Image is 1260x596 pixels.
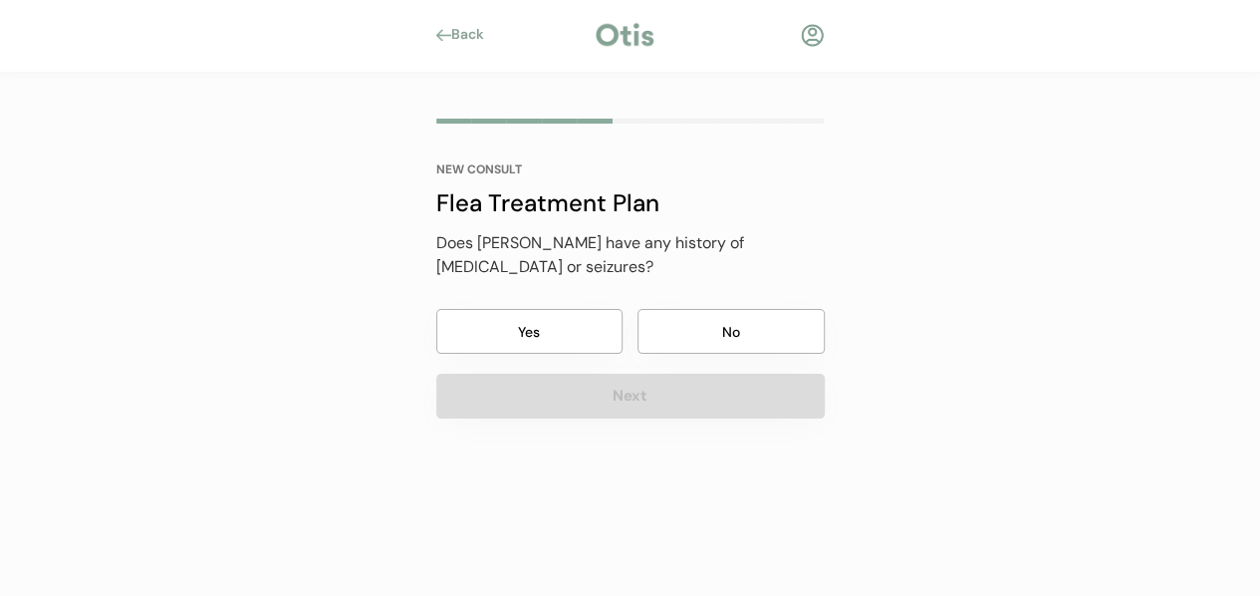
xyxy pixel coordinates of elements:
[451,25,496,45] div: Back
[637,309,825,354] button: No
[436,374,825,419] button: Next
[436,163,825,175] div: NEW CONSULT
[436,185,825,221] div: Flea Treatment Plan
[436,231,825,279] div: Does [PERSON_NAME] have any history of [MEDICAL_DATA] or seizures?
[436,309,624,354] button: Yes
